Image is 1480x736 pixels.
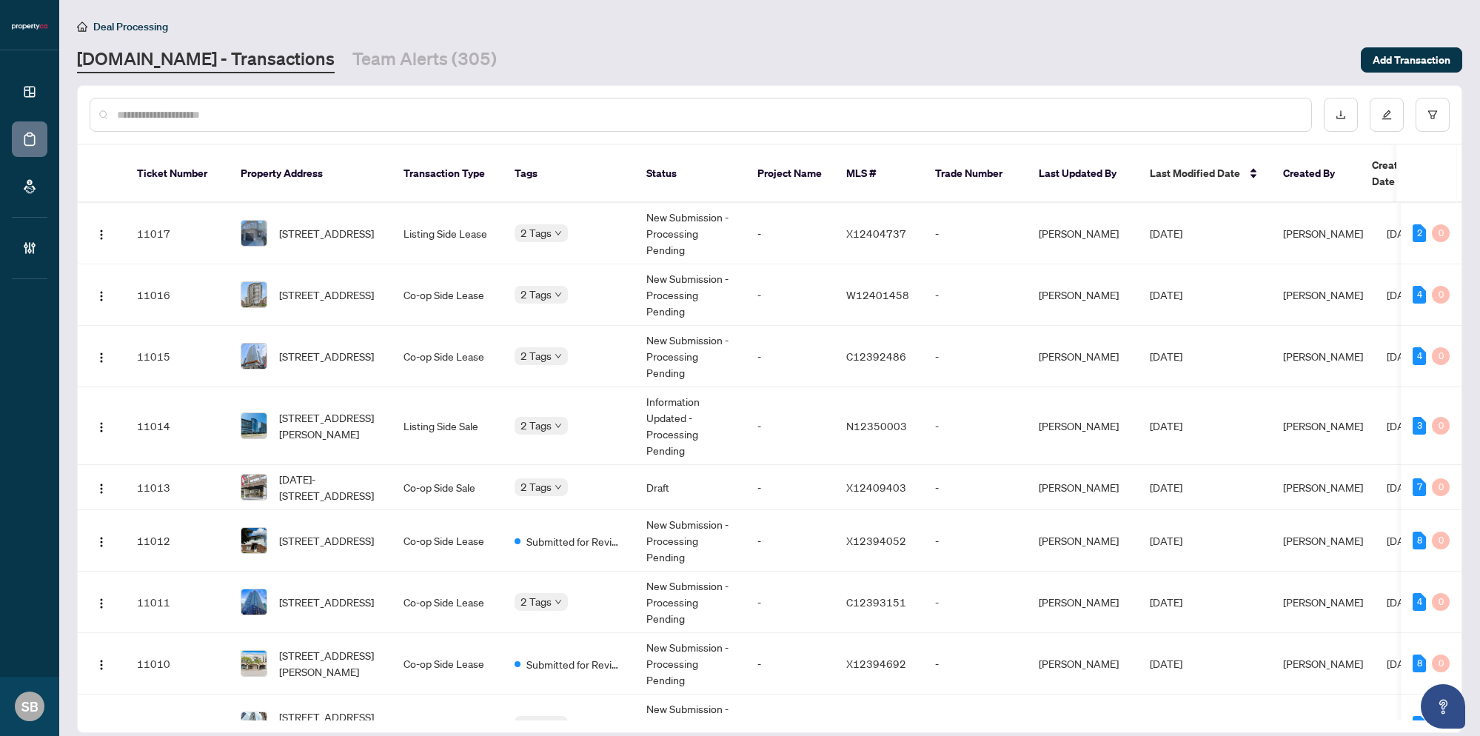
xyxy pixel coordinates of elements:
span: [DATE] [1387,227,1419,240]
span: down [555,291,562,298]
td: - [923,387,1027,465]
button: download [1324,98,1358,132]
td: New Submission - Processing Pending [634,326,746,387]
button: Logo [90,590,113,614]
span: [DATE] [1387,481,1419,494]
span: [STREET_ADDRESS] [279,225,374,241]
span: down [555,422,562,429]
img: Logo [96,536,107,548]
span: [STREET_ADDRESS][PERSON_NAME] [279,647,380,680]
td: Co-op Side Sale [392,465,503,510]
span: filter [1427,110,1438,120]
td: [PERSON_NAME] [1027,510,1138,572]
span: Last Modified Date [1150,165,1240,181]
td: - [746,510,834,572]
img: Logo [96,352,107,364]
span: [DATE] [1387,595,1419,609]
th: Last Modified Date [1138,145,1271,203]
span: down [555,230,562,237]
span: [PERSON_NAME] [1283,657,1363,670]
td: [PERSON_NAME] [1027,326,1138,387]
td: 11014 [125,387,229,465]
span: [STREET_ADDRESS] [279,532,374,549]
span: [DATE] [1387,419,1419,432]
td: [PERSON_NAME] [1027,572,1138,633]
img: thumbnail-img [241,589,267,615]
td: [PERSON_NAME] [1027,264,1138,326]
span: [DATE] [1150,349,1182,363]
span: N12350003 [846,419,907,432]
span: C12392486 [846,349,906,363]
td: Listing Side Lease [392,203,503,264]
span: C12393151 [846,595,906,609]
td: - [746,465,834,510]
td: 11013 [125,465,229,510]
div: 8 [1413,532,1426,549]
span: [PERSON_NAME] [1283,534,1363,547]
span: down [555,484,562,491]
td: - [923,572,1027,633]
img: Logo [96,290,107,302]
th: Property Address [229,145,392,203]
span: home [77,21,87,32]
span: [DATE] [1150,227,1182,240]
td: New Submission - Processing Pending [634,264,746,326]
img: Logo [96,659,107,671]
span: 2 Tags [520,347,552,364]
button: Logo [90,283,113,307]
button: Open asap [1421,684,1465,729]
button: edit [1370,98,1404,132]
span: 2 Tags [520,224,552,241]
div: 0 [1432,478,1450,496]
th: Project Name [746,145,834,203]
span: edit [1382,110,1392,120]
span: Created Date [1372,157,1434,190]
span: [PERSON_NAME] [1283,419,1363,432]
img: thumbnail-img [241,528,267,553]
td: [PERSON_NAME] [1027,203,1138,264]
span: [DATE] [1150,419,1182,432]
div: 3 [1413,417,1426,435]
div: 0 [1432,417,1450,435]
span: [DATE] [1150,718,1182,732]
span: [DATE] [1150,657,1182,670]
button: Logo [90,344,113,368]
button: Logo [90,652,113,675]
img: logo [12,22,47,31]
div: 0 [1432,224,1450,242]
th: Created Date [1360,145,1464,203]
span: down [555,598,562,606]
span: X12394052 [846,534,906,547]
span: [DATE]-[STREET_ADDRESS] [279,471,380,504]
th: Ticket Number [125,145,229,203]
td: 11012 [125,510,229,572]
span: [PERSON_NAME] [1283,481,1363,494]
span: [STREET_ADDRESS] [279,348,374,364]
td: - [923,326,1027,387]
span: [DATE] [1150,288,1182,301]
span: [STREET_ADDRESS] [279,594,374,610]
td: Information Updated - Processing Pending [634,387,746,465]
th: Created By [1271,145,1360,203]
div: 0 [1432,286,1450,304]
span: [DATE] [1150,481,1182,494]
span: [PERSON_NAME] [1283,718,1363,732]
a: [DOMAIN_NAME] - Transactions [77,47,335,73]
img: thumbnail-img [241,413,267,438]
div: 0 [1432,593,1450,611]
span: 2 Tags [520,417,552,434]
span: [PERSON_NAME] [1283,595,1363,609]
span: down [555,352,562,360]
td: - [923,203,1027,264]
div: 0 [1432,532,1450,549]
div: 4 [1413,347,1426,365]
img: thumbnail-img [241,282,267,307]
th: Transaction Type [392,145,503,203]
td: New Submission - Processing Pending [634,510,746,572]
div: 4 [1413,286,1426,304]
button: Logo [90,475,113,499]
img: thumbnail-img [241,651,267,676]
td: Draft [634,465,746,510]
td: - [746,387,834,465]
td: [PERSON_NAME] [1027,465,1138,510]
